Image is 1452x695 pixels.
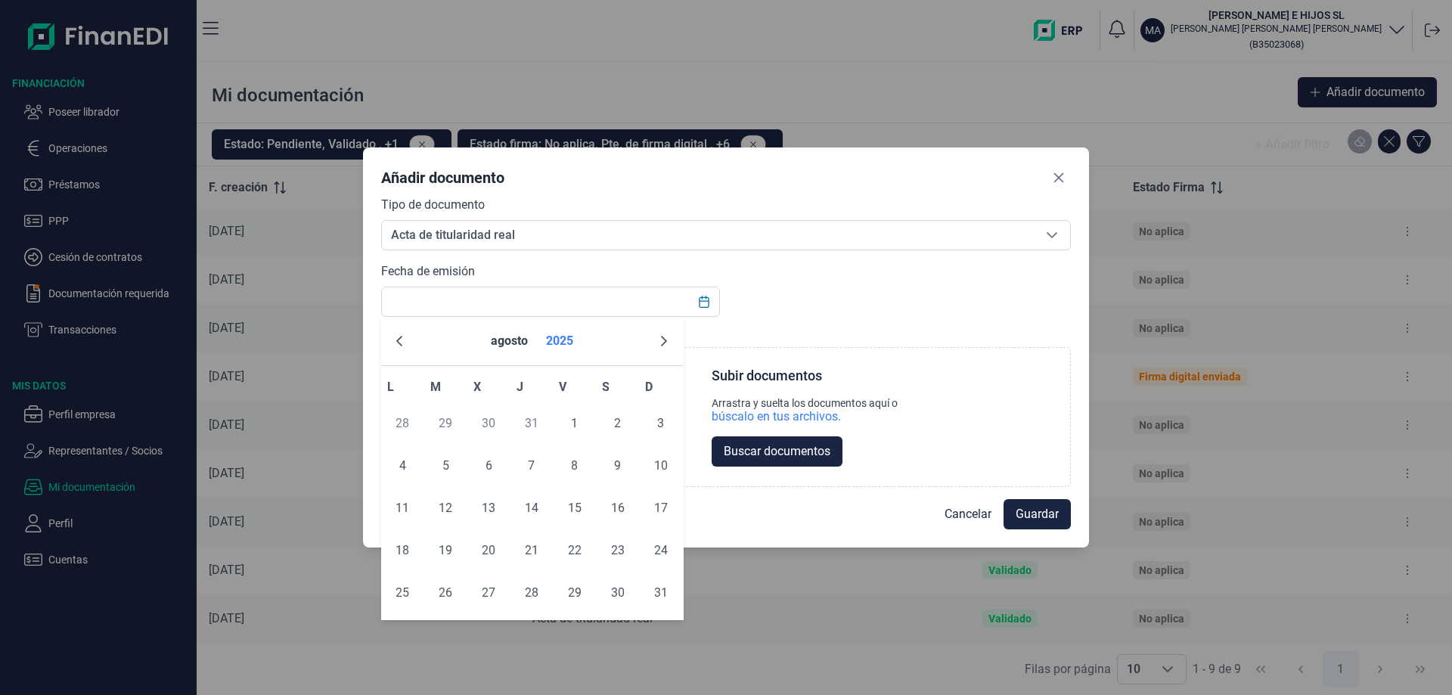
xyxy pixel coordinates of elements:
span: 3 [646,408,676,439]
td: 30/07/2025 [467,402,510,445]
span: D [645,380,653,394]
span: 9 [603,451,633,481]
td: 24/08/2025 [639,529,682,572]
td: 29/08/2025 [553,572,596,614]
span: V [559,380,566,394]
span: Cancelar [945,505,991,523]
td: 26/08/2025 [424,572,467,614]
td: 07/08/2025 [510,445,554,487]
td: 01/08/2025 [553,402,596,445]
span: Guardar [1016,505,1059,523]
span: 17 [646,493,676,523]
span: 16 [603,493,633,523]
button: Cancelar [932,499,1004,529]
td: 23/08/2025 [596,529,639,572]
span: 22 [560,535,590,566]
span: 12 [430,493,461,523]
span: 29 [560,578,590,608]
span: 29 [430,408,461,439]
span: 30 [473,408,504,439]
span: 10 [646,451,676,481]
td: 28/08/2025 [510,572,554,614]
td: 17/08/2025 [639,487,682,529]
td: 03/08/2025 [639,402,682,445]
span: 15 [560,493,590,523]
span: 7 [517,451,547,481]
span: L [387,380,394,394]
div: Añadir documento [381,167,504,188]
div: Arrastra y suelta los documentos aquí o [712,397,898,409]
span: X [473,380,481,394]
td: 08/08/2025 [553,445,596,487]
span: 25 [387,578,417,608]
span: M [430,380,441,394]
div: Seleccione una opción [1034,221,1070,250]
td: 29/07/2025 [424,402,467,445]
span: 1 [560,408,590,439]
td: 28/07/2025 [381,402,424,445]
td: 16/08/2025 [596,487,639,529]
button: Previous Month [387,329,411,353]
span: 5 [430,451,461,481]
td: 05/08/2025 [424,445,467,487]
td: 15/08/2025 [553,487,596,529]
td: 27/08/2025 [467,572,510,614]
button: Buscar documentos [712,436,842,467]
span: 13 [473,493,504,523]
span: 31 [517,408,547,439]
td: 13/08/2025 [467,487,510,529]
button: Guardar [1004,499,1071,529]
td: 31/07/2025 [510,402,554,445]
span: 28 [387,408,417,439]
span: 28 [517,578,547,608]
td: 25/08/2025 [381,572,424,614]
label: Tipo de documento [381,196,485,214]
span: 4 [387,451,417,481]
span: 27 [473,578,504,608]
span: 2 [603,408,633,439]
div: búscalo en tus archivos. [712,409,898,424]
button: Choose Date [690,288,718,315]
td: 19/08/2025 [424,529,467,572]
span: 31 [646,578,676,608]
span: 30 [603,578,633,608]
button: Next Month [652,329,676,353]
button: Choose Month [485,323,534,359]
span: 26 [430,578,461,608]
td: 14/08/2025 [510,487,554,529]
span: 11 [387,493,417,523]
span: 14 [517,493,547,523]
td: 09/08/2025 [596,445,639,487]
div: Subir documentos [712,367,822,385]
td: 18/08/2025 [381,529,424,572]
span: 6 [473,451,504,481]
td: 30/08/2025 [596,572,639,614]
div: búscalo en tus archivos. [712,409,841,424]
td: 22/08/2025 [553,529,596,572]
div: Choose Date [381,317,684,620]
button: Close [1047,166,1071,190]
span: 20 [473,535,504,566]
span: 8 [560,451,590,481]
span: 21 [517,535,547,566]
td: 31/08/2025 [639,572,682,614]
span: S [602,380,610,394]
span: 23 [603,535,633,566]
span: 18 [387,535,417,566]
span: Buscar documentos [724,442,830,461]
span: Acta de titularidad real [382,221,1034,250]
td: 12/08/2025 [424,487,467,529]
td: 10/08/2025 [639,445,682,487]
td: 06/08/2025 [467,445,510,487]
span: 19 [430,535,461,566]
span: J [517,380,523,394]
button: Choose Year [540,323,579,359]
td: 02/08/2025 [596,402,639,445]
span: 24 [646,535,676,566]
td: 11/08/2025 [381,487,424,529]
td: 21/08/2025 [510,529,554,572]
td: 20/08/2025 [467,529,510,572]
td: 04/08/2025 [381,445,424,487]
label: Fecha de emisión [381,262,475,281]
